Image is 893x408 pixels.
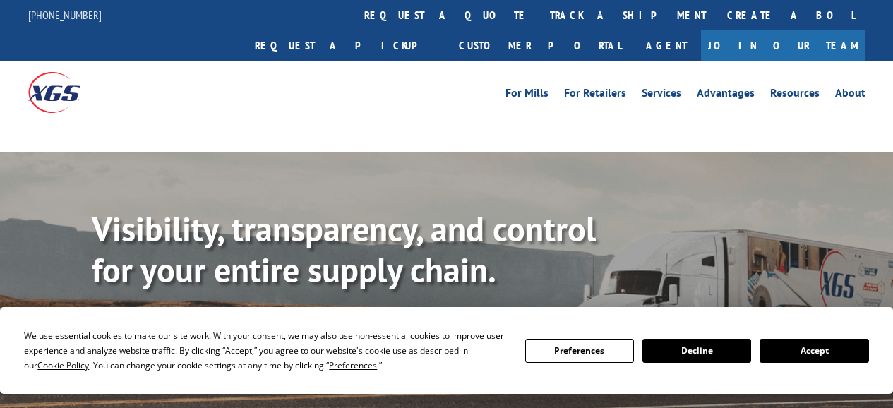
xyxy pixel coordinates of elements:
[760,339,868,363] button: Accept
[642,339,751,363] button: Decline
[632,30,701,61] a: Agent
[564,88,626,103] a: For Retailers
[329,359,377,371] span: Preferences
[697,88,755,103] a: Advantages
[37,359,89,371] span: Cookie Policy
[770,88,820,103] a: Resources
[525,339,634,363] button: Preferences
[244,30,448,61] a: Request a pickup
[642,88,681,103] a: Services
[92,207,596,292] b: Visibility, transparency, and control for your entire supply chain.
[28,8,102,22] a: [PHONE_NUMBER]
[835,88,865,103] a: About
[701,30,865,61] a: Join Our Team
[448,30,632,61] a: Customer Portal
[505,88,549,103] a: For Mills
[24,328,508,373] div: We use essential cookies to make our site work. With your consent, we may also use non-essential ...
